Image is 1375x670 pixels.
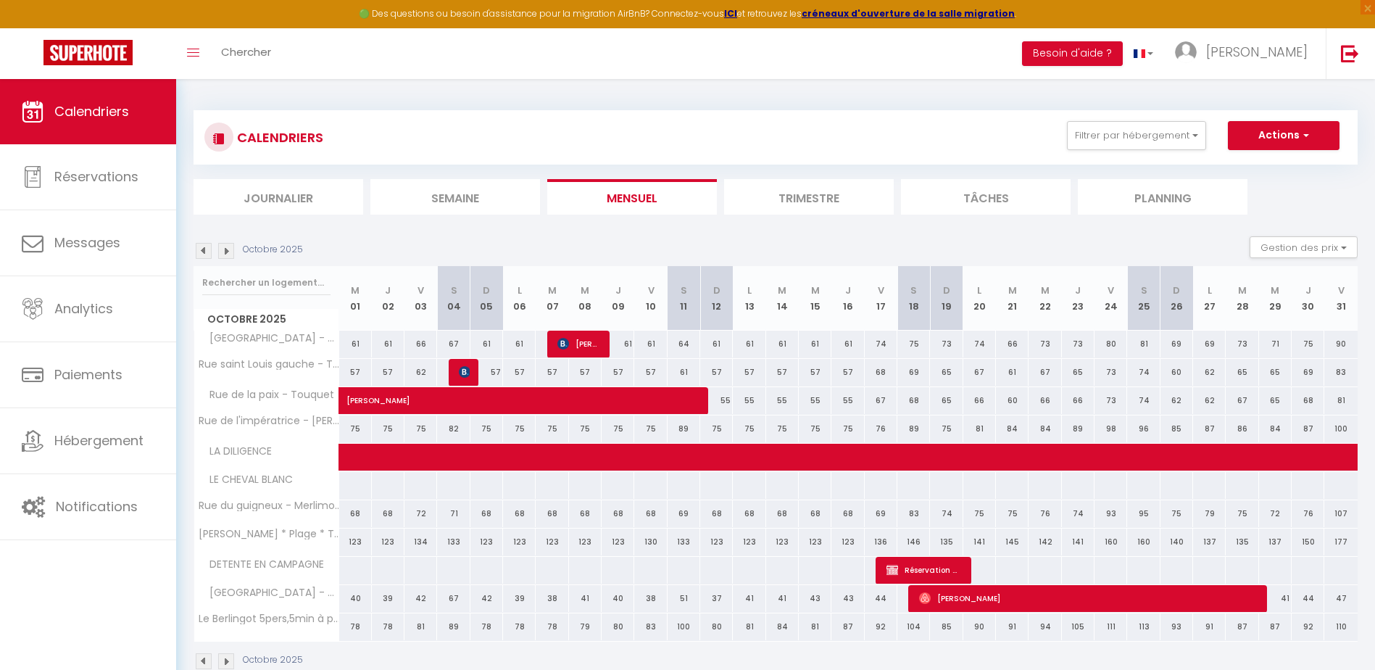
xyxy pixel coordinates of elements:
div: 68 [700,500,733,527]
div: 83 [1324,359,1358,386]
div: 66 [963,387,996,414]
div: 57 [733,359,765,386]
div: 57 [602,359,634,386]
div: 123 [799,529,831,555]
div: 73 [1094,387,1127,414]
abbr: S [451,284,457,297]
div: 57 [831,359,864,386]
div: 68 [372,500,404,527]
li: Planning [1078,179,1247,215]
div: 41 [766,585,799,612]
abbr: V [878,284,884,297]
th: 30 [1292,266,1324,331]
div: 74 [865,331,897,357]
th: 13 [733,266,765,331]
h3: CALENDRIERS [233,121,323,154]
div: 84 [1259,415,1292,442]
abbr: S [910,284,917,297]
div: 66 [996,331,1029,357]
div: 74 [963,331,996,357]
li: Tâches [901,179,1071,215]
div: 123 [470,529,503,555]
div: 141 [963,529,996,555]
div: 123 [503,529,536,555]
abbr: M [1008,284,1017,297]
div: 61 [470,331,503,357]
div: 68 [766,500,799,527]
div: 75 [339,415,372,442]
div: 57 [372,359,404,386]
th: 31 [1324,266,1358,331]
div: 61 [831,331,864,357]
div: 75 [930,415,963,442]
abbr: M [548,284,557,297]
div: 66 [1029,387,1061,414]
div: 61 [668,359,700,386]
div: 96 [1127,415,1160,442]
th: 10 [634,266,667,331]
th: 26 [1160,266,1193,331]
abbr: M [581,284,589,297]
span: Rue de la paix - Touquet [196,387,338,403]
div: 133 [668,529,700,555]
abbr: D [483,284,490,297]
th: 12 [700,266,733,331]
abbr: L [747,284,752,297]
div: 75 [996,500,1029,527]
abbr: V [1338,284,1345,297]
div: 57 [634,359,667,386]
span: Réservations [54,167,138,186]
div: 75 [733,415,765,442]
div: 75 [503,415,536,442]
div: 68 [733,500,765,527]
div: 61 [700,331,733,357]
div: 95 [1127,500,1160,527]
div: 75 [1160,500,1193,527]
span: DETENTE EN CAMPAGNE [196,557,328,573]
abbr: L [1208,284,1212,297]
a: [PERSON_NAME] [339,387,372,415]
abbr: S [1141,284,1147,297]
th: 01 [339,266,372,331]
abbr: M [1041,284,1050,297]
span: [GEOGRAPHIC_DATA] - [GEOGRAPHIC_DATA] [196,331,341,347]
div: 73 [1094,359,1127,386]
div: 177 [1324,529,1358,555]
th: 23 [1062,266,1094,331]
span: Chercher [221,44,271,59]
div: 57 [569,359,602,386]
input: Rechercher un logement... [202,270,331,296]
div: 55 [831,387,864,414]
img: Super Booking [43,40,133,65]
abbr: D [1173,284,1180,297]
th: 16 [831,266,864,331]
li: Mensuel [547,179,717,215]
div: 67 [963,359,996,386]
p: Octobre 2025 [243,243,303,257]
th: 15 [799,266,831,331]
div: 98 [1094,415,1127,442]
th: 25 [1127,266,1160,331]
div: 57 [700,359,733,386]
span: Rue saint Louis gauche - Touquet [196,359,341,370]
div: 67 [437,585,470,612]
img: logout [1341,44,1359,62]
div: 38 [634,585,667,612]
abbr: M [778,284,786,297]
button: Filtrer par hébergement [1067,121,1206,150]
div: 93 [1094,500,1127,527]
div: 76 [1292,500,1324,527]
div: 137 [1259,529,1292,555]
div: 67 [865,387,897,414]
div: 160 [1094,529,1127,555]
div: 68 [831,500,864,527]
th: 08 [569,266,602,331]
div: 75 [897,331,930,357]
abbr: J [1075,284,1081,297]
a: ICI [724,7,737,20]
div: 61 [634,331,667,357]
div: 37 [700,585,733,612]
div: 84 [996,415,1029,442]
div: 90 [1324,331,1358,357]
